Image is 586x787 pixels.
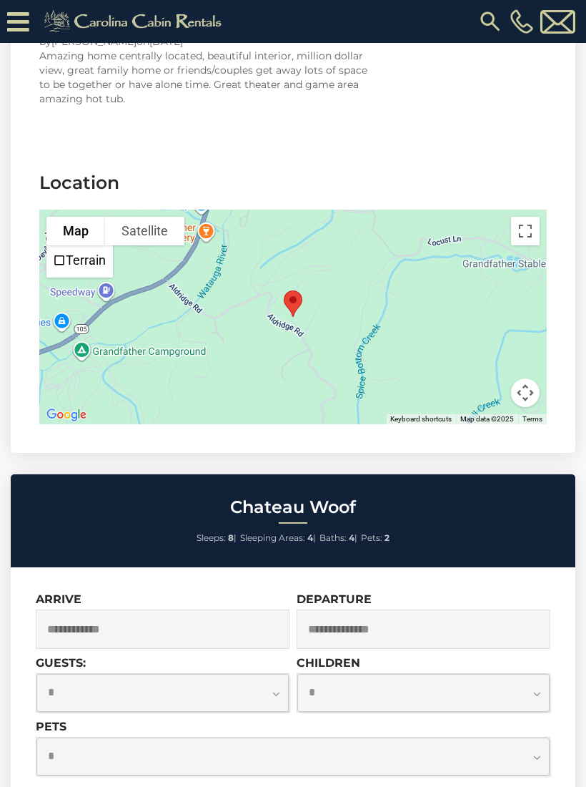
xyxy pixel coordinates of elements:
[36,656,86,670] label: Guests:
[390,414,452,424] button: Keyboard shortcuts
[522,415,542,423] a: Terms (opens in new tab)
[460,415,514,423] span: Map data ©2025
[511,378,540,407] button: Map camera controls
[51,35,136,48] span: [PERSON_NAME]
[43,406,90,424] img: Google
[36,720,66,733] label: Pets
[349,532,354,543] strong: 4
[66,253,106,268] label: Terrain
[319,532,347,543] span: Baths:
[105,217,184,245] button: Show satellite imagery
[36,592,81,606] label: Arrive
[39,170,547,195] h3: Location
[46,245,113,278] ul: Show street map
[319,529,357,547] li: |
[278,285,308,323] div: Chateau Woof
[197,532,226,543] span: Sleeps:
[36,7,234,36] img: Khaki-logo.png
[477,9,503,34] img: search-regular.svg
[240,529,316,547] li: |
[43,406,90,424] a: Open this area in Google Maps (opens a new window)
[14,498,572,517] h2: Chateau Woof
[197,529,237,547] li: |
[384,532,389,543] strong: 2
[307,532,313,543] strong: 4
[361,532,382,543] span: Pets:
[149,35,183,48] span: [DATE]
[228,532,234,543] strong: 8
[297,592,372,606] label: Departure
[511,217,540,245] button: Toggle fullscreen view
[240,532,305,543] span: Sleeping Areas:
[48,247,111,276] li: Terrain
[507,9,537,34] a: [PHONE_NUMBER]
[39,49,370,106] div: Amazing home centrally located, beautiful interior, million dollar view, great family home or fri...
[297,656,360,670] label: Children
[46,217,105,245] button: Show street map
